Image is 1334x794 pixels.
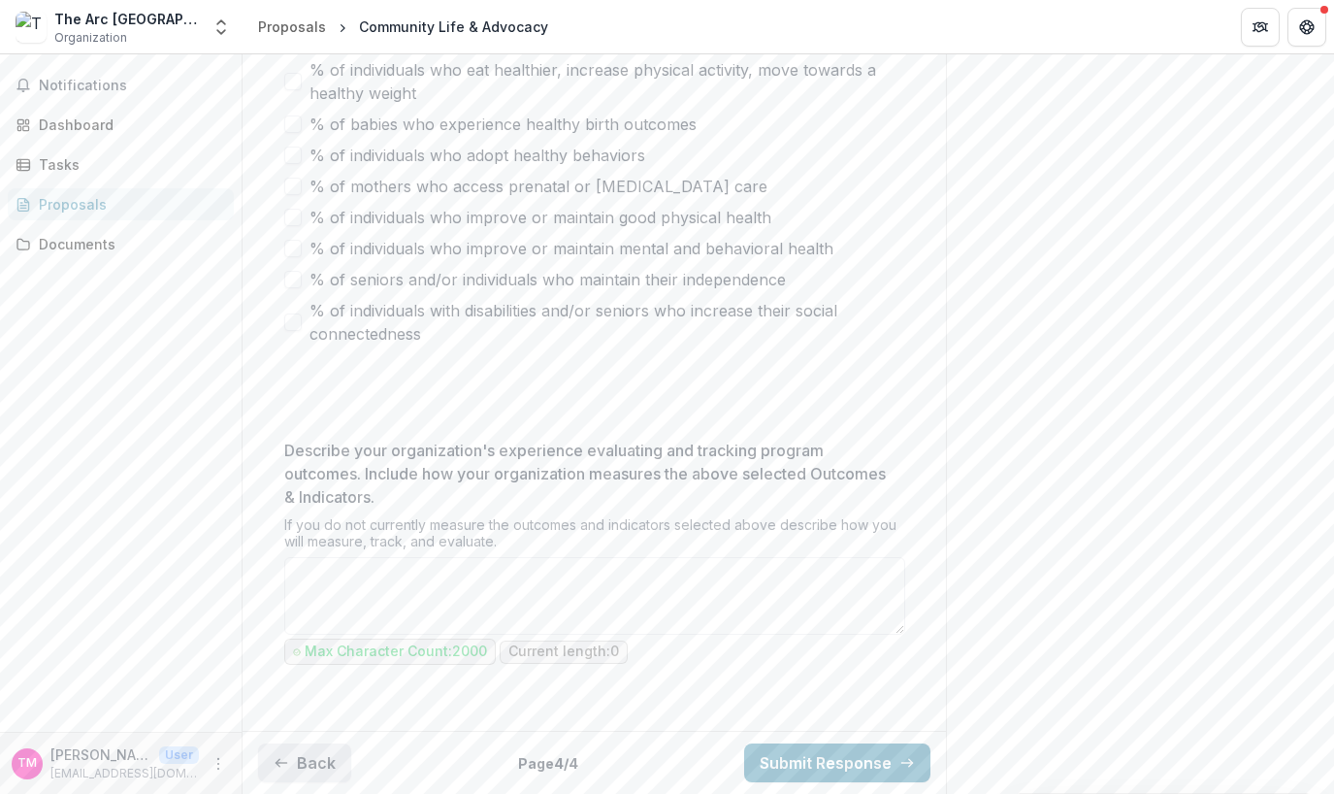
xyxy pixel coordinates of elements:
p: Max Character Count: 2000 [305,644,487,660]
div: Tasks [39,154,218,175]
button: Submit Response [744,744,930,782]
p: Describe your organization's experience evaluating and tracking program outcomes. Include how you... [284,439,894,509]
button: Open entity switcher [208,8,235,47]
p: Page 4 / 4 [518,753,578,774]
a: Proposals [8,188,234,220]
button: Back [258,744,351,782]
div: If you do not currently measure the outcomes and indicators selected above describe how you will ... [284,516,905,557]
button: More [207,752,230,776]
button: Notifications [8,70,234,101]
span: % of seniors and/or individuals who maintain their independence [309,268,786,291]
span: % of individuals with disabilities and/or seniors who increase their social connectedness [309,299,905,346]
span: % of babies who experience healthy birth outcomes [309,113,697,136]
img: The Arc Eastern Connecticut [16,12,47,43]
span: Organization [54,29,127,47]
span: % of individuals who improve or maintain good physical health [309,206,771,229]
span: % of mothers who access prenatal or [MEDICAL_DATA] care [309,175,767,198]
a: Dashboard [8,109,234,141]
div: Thomas McKenna [17,757,37,770]
p: User [159,746,199,764]
button: Get Help [1287,8,1326,47]
span: % of individuals who adopt healthy behaviors [309,144,645,167]
a: Proposals [250,13,334,41]
a: Tasks [8,149,234,181]
div: The Arc [GEOGRAPHIC_DATA][US_STATE] [54,9,200,29]
div: Community Life & Advocacy [359,17,548,37]
div: Documents [39,234,218,254]
div: Proposals [258,17,326,37]
p: Current length: 0 [508,644,619,660]
a: Documents [8,228,234,260]
p: [PERSON_NAME] [50,744,151,765]
button: Partners [1241,8,1280,47]
nav: breadcrumb [250,13,556,41]
span: Notifications [39,78,226,94]
div: Proposals [39,194,218,215]
span: % of individuals who improve or maintain mental and behavioral health [309,237,833,260]
span: % of individuals who eat healthier, increase physical activity, move towards a healthy weight [309,58,905,105]
div: Dashboard [39,115,218,135]
p: [EMAIL_ADDRESS][DOMAIN_NAME] [50,765,199,782]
